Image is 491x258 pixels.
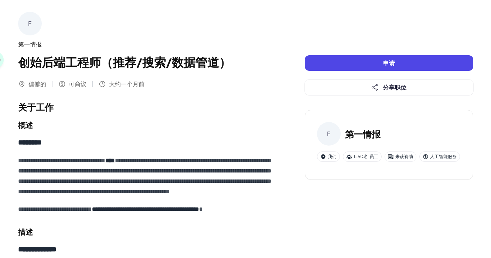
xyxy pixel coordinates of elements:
font: 我们 [328,154,337,159]
font: 描述 [18,227,33,236]
font: 第一情报 [345,128,381,139]
font: 第一情报 [18,40,42,48]
font: F [28,20,31,27]
font: 申请 [383,59,395,67]
font: 关于工作 [18,101,54,112]
font: 人工智能服务 [430,154,457,159]
font: 未获资助 [395,154,413,159]
font: 可商议 [69,80,86,88]
font: 大约一个月前 [109,80,144,88]
font: 偏僻的 [28,80,46,88]
button: 申请 [305,55,473,71]
font: 员工 [369,154,378,159]
font: 1-50名 [354,154,368,159]
font: 创始后端工程师（推荐/搜索/数据管道） [18,55,231,69]
font: 概述 [18,120,33,129]
font: F [327,130,330,137]
font: 分享职位 [383,83,406,91]
button: 分享职位 [305,80,473,95]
